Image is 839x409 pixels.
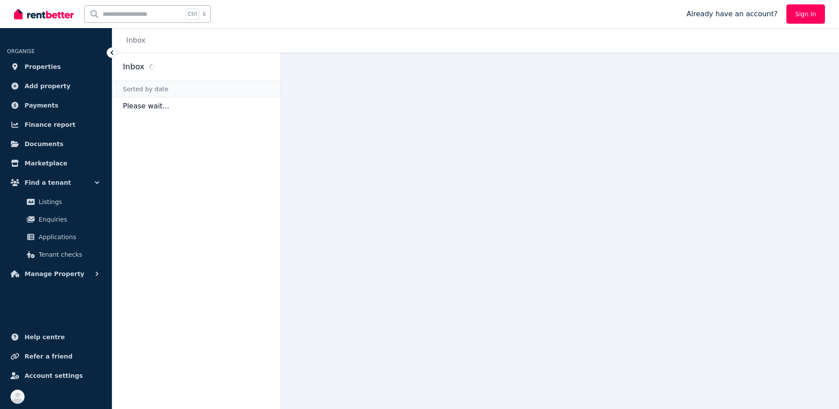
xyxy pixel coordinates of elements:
[7,154,105,172] a: Marketplace
[7,116,105,133] a: Finance report
[25,119,75,130] span: Finance report
[39,197,98,207] span: Listings
[7,58,105,75] a: Properties
[7,328,105,346] a: Help centre
[25,351,72,362] span: Refer a friend
[25,61,61,72] span: Properties
[25,81,71,91] span: Add property
[7,135,105,153] a: Documents
[11,211,101,228] a: Enquiries
[25,370,83,381] span: Account settings
[11,228,101,246] a: Applications
[25,269,84,279] span: Manage Property
[112,97,280,115] p: Please wait...
[39,249,98,260] span: Tenant checks
[7,77,105,95] a: Add property
[25,177,71,188] span: Find a tenant
[25,100,58,111] span: Payments
[7,265,105,283] button: Manage Property
[126,36,146,44] a: Inbox
[39,232,98,242] span: Applications
[7,48,35,54] span: ORGANISE
[7,367,105,384] a: Account settings
[112,81,280,97] div: Sorted by date
[7,174,105,191] button: Find a tenant
[11,193,101,211] a: Listings
[7,348,105,365] a: Refer a friend
[786,4,825,24] a: Sign In
[186,8,199,20] span: Ctrl
[39,214,98,225] span: Enquiries
[7,97,105,114] a: Payments
[686,9,778,19] span: Already have an account?
[203,11,206,18] span: k
[123,61,144,73] h2: Inbox
[112,28,156,53] nav: Breadcrumb
[25,332,65,342] span: Help centre
[25,139,64,149] span: Documents
[25,158,67,169] span: Marketplace
[11,246,101,263] a: Tenant checks
[14,7,74,21] img: RentBetter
